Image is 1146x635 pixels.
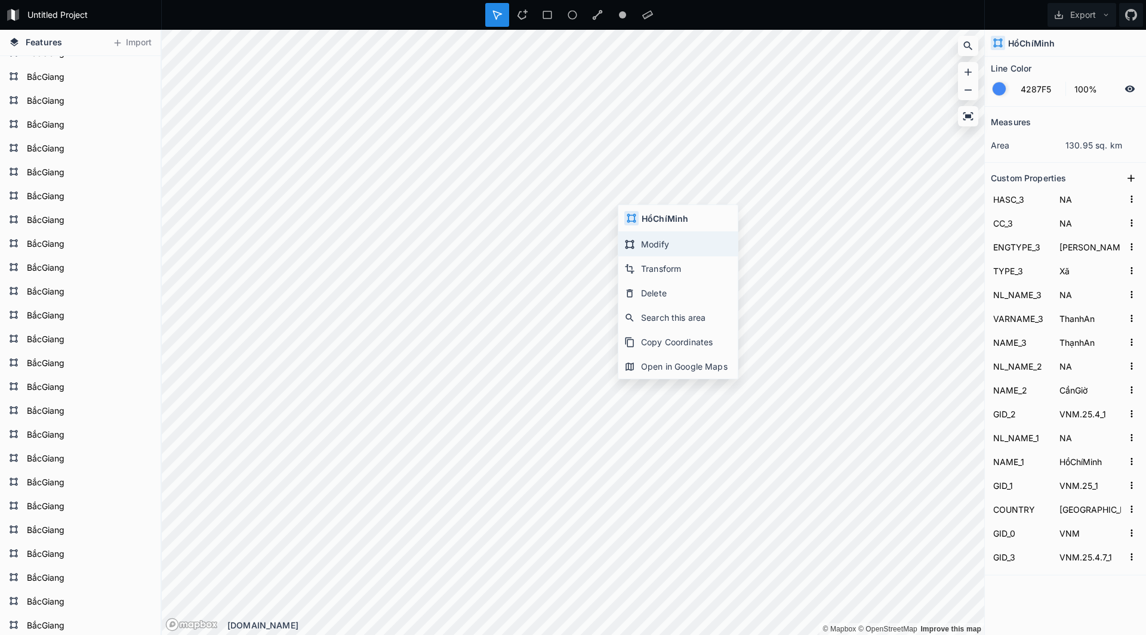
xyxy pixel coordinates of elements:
[991,286,1051,303] input: Name
[991,524,1051,542] input: Name
[991,238,1051,256] input: Name
[26,36,62,48] span: Features
[991,500,1051,518] input: Name
[991,548,1051,566] input: Name
[991,357,1051,375] input: Name
[1057,262,1123,280] input: Empty
[106,33,158,52] button: Import
[1057,238,1123,256] input: Empty
[1057,286,1123,303] input: Empty
[991,405,1051,423] input: Name
[991,214,1051,232] input: Name
[1065,139,1140,151] dd: 130.95 sq. km
[991,262,1051,280] input: Name
[991,381,1051,399] input: Name
[1057,357,1123,375] input: Empty
[991,169,1066,187] h2: Custom Properties
[1057,333,1123,351] input: Empty
[1008,37,1055,49] h4: HồChíMinh
[1057,453,1123,470] input: Empty
[1057,309,1123,327] input: Empty
[920,625,981,633] a: Map feedback
[618,305,738,330] div: Search this area
[227,619,984,631] div: [DOMAIN_NAME]
[1057,548,1123,566] input: Empty
[1057,429,1123,447] input: Empty
[991,139,1065,151] dt: area
[165,618,218,631] a: Mapbox logo
[618,330,738,354] div: Copy Coordinates
[1057,476,1123,494] input: Empty
[822,625,856,633] a: Mapbox
[991,190,1051,208] input: Name
[858,625,917,633] a: OpenStreetMap
[991,453,1051,470] input: Name
[618,232,738,256] div: Modify
[1057,524,1123,542] input: Empty
[991,309,1051,327] input: Name
[991,429,1051,447] input: Name
[1057,381,1123,399] input: Empty
[1057,500,1123,518] input: Empty
[618,354,738,379] div: Open in Google Maps
[642,212,688,225] h4: HồChíMinh
[1057,405,1123,423] input: Empty
[991,113,1031,131] h2: Measures
[618,281,738,305] div: Delete
[991,476,1051,494] input: Name
[618,256,738,281] div: Transform
[1057,214,1123,232] input: Empty
[1057,190,1123,208] input: Empty
[991,59,1031,78] h2: Line Color
[991,333,1051,351] input: Name
[1048,3,1116,27] button: Export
